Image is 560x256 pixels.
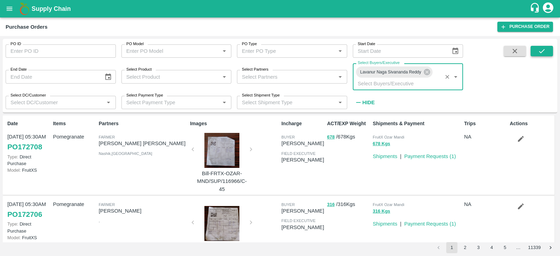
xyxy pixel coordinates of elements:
[1,1,17,17] button: open drawer
[7,120,50,127] p: Date
[281,223,324,231] p: [PERSON_NAME]
[124,47,218,56] input: Enter PO Model
[7,154,18,159] span: Type:
[460,242,471,253] button: Go to page 2
[373,140,390,148] button: 678 Kgs
[99,140,187,147] p: [PERSON_NAME] [PERSON_NAME]
[126,41,144,47] label: PO Model
[464,200,507,208] p: NA
[196,170,248,193] p: Bill-FRTX-OZAR-MND/SUP/116966/C-45
[373,120,461,127] p: Shipments & Payment
[499,242,511,253] button: Go to page 5
[530,2,542,15] div: customer-support
[446,242,457,253] button: page 1
[10,93,46,98] label: Select DC/Customer
[6,44,116,58] input: Enter PO ID
[31,5,71,12] b: Supply Chain
[356,69,425,76] span: Lavanur Naga Sivananda Reddy
[7,168,21,173] span: Model:
[7,208,42,221] a: PO172706
[281,219,316,223] span: field executive
[373,154,397,159] a: Shipments
[327,133,335,141] button: 678
[53,200,96,208] p: Pomegranate
[281,151,316,156] span: field executive
[101,70,115,84] button: Choose date
[126,93,163,98] label: Select Payment Type
[53,133,96,141] p: Pomegranate
[281,120,324,127] p: Incharge
[486,242,497,253] button: Go to page 4
[362,100,374,105] strong: Hide
[99,207,187,215] p: [PERSON_NAME]
[397,217,401,228] div: |
[404,154,456,159] a: Payment Requests (1)
[336,72,345,81] button: Open
[99,202,115,207] span: Farmer
[53,120,96,127] p: Items
[17,2,31,16] img: logo
[513,244,524,251] div: …
[497,22,553,32] a: Purchase Order
[7,221,50,234] p: Direct Purchase
[104,98,113,107] button: Open
[239,72,334,81] input: Select Partners
[510,120,552,127] p: Actions
[336,47,345,56] button: Open
[99,135,115,139] span: Farmer
[432,242,557,253] nav: pagination navigation
[10,41,21,47] label: PO ID
[242,41,257,47] label: PO Type
[7,234,50,241] p: FruitXS
[8,98,102,107] input: Select DC/Customer
[373,207,390,215] button: 316 Kgs
[358,60,400,66] label: Select Buyers/Executive
[464,120,507,127] p: Trips
[7,221,18,227] span: Type:
[281,207,324,215] p: [PERSON_NAME]
[449,44,462,58] button: Choose date
[220,47,229,56] button: Open
[220,98,229,107] button: Open
[281,135,295,139] span: buyer
[124,98,209,107] input: Select Payment Type
[327,200,370,208] p: / 316 Kgs
[7,235,21,240] span: Model:
[373,202,404,207] span: FruitX Ozar Mandi
[464,133,507,141] p: NA
[443,72,452,81] button: Clear
[353,44,446,58] input: Start Date
[526,242,543,253] button: Go to page 11339
[281,140,324,147] p: [PERSON_NAME]
[7,154,50,167] p: Direct Purchase
[545,242,556,253] button: Go to next page
[451,72,460,81] button: Open
[397,150,401,160] div: |
[353,97,377,108] button: Hide
[404,221,456,227] a: Payment Requests (1)
[542,1,554,16] div: account of current user
[99,219,100,223] span: ,
[281,156,324,164] p: [PERSON_NAME]
[190,120,279,127] p: Images
[373,221,397,227] a: Shipments
[126,67,152,72] label: Select Product
[10,67,27,72] label: End Date
[6,70,99,83] input: End Date
[373,135,404,139] span: FruitX Ozar Mandi
[7,167,50,173] p: FruitXS
[242,93,280,98] label: Select Shipment Type
[239,98,324,107] input: Select Shipment Type
[356,66,433,78] div: Lavanur Naga Sivananda Reddy
[99,120,187,127] p: Partners
[124,72,218,81] input: Select Product
[220,72,229,81] button: Open
[7,133,50,141] p: [DATE] 05:30AM
[355,79,440,88] input: Select Buyers/Executive
[31,4,530,14] a: Supply Chain
[327,120,370,127] p: ACT/EXP Weight
[6,22,48,31] div: Purchase Orders
[336,98,345,107] button: Open
[281,202,295,207] span: buyer
[242,67,268,72] label: Select Partners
